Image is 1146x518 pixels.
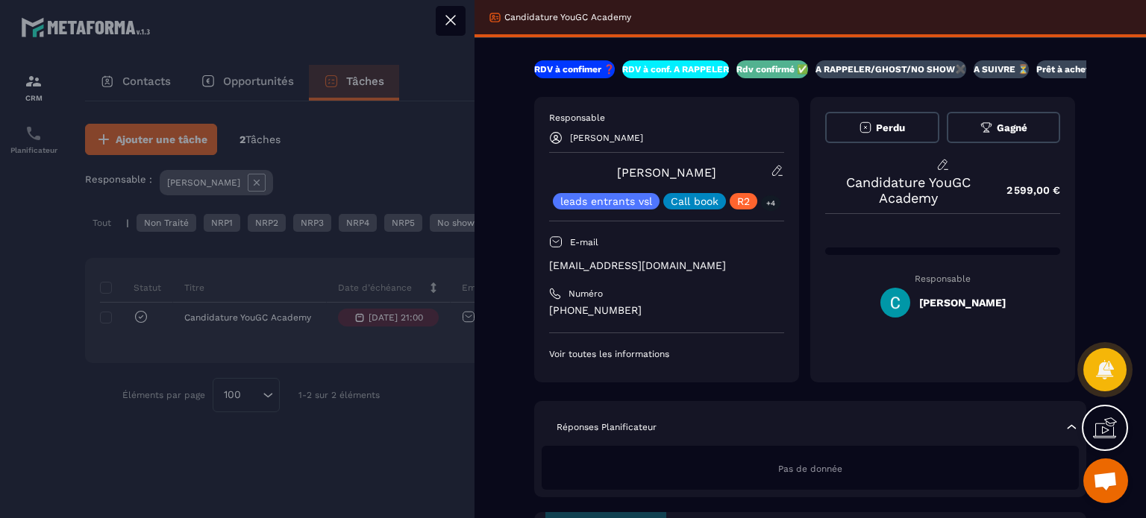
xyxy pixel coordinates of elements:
p: R2 [737,196,750,206]
button: Gagné [947,112,1061,143]
span: Perdu [876,122,905,133]
p: Candidature YouGC Academy [825,174,992,206]
p: leads entrants vsl [560,196,652,206]
p: Réponses Planificateur [557,421,657,433]
p: E-mail [570,236,598,248]
p: [PHONE_NUMBER] [549,303,784,318]
p: Voir toutes les informations [549,348,784,360]
p: +4 [761,195,780,211]
p: Responsable [825,274,1060,284]
a: [PERSON_NAME] [617,165,716,180]
p: A RAPPELER/GHOST/NO SHOW✖️ [815,63,966,75]
button: Perdu [825,112,939,143]
p: Prêt à acheter 🎰 [1036,63,1112,75]
p: Candidature YouGC Academy [504,11,631,23]
p: 2 599,00 € [992,176,1060,205]
p: A SUIVRE ⏳ [974,63,1029,75]
span: Pas de donnée [778,464,842,474]
div: Ouvrir le chat [1083,458,1128,503]
p: [PERSON_NAME] [570,133,643,143]
p: [EMAIL_ADDRESS][DOMAIN_NAME] [549,259,784,273]
p: Call book [671,196,718,206]
span: Gagné [997,122,1027,133]
p: RDV à conf. A RAPPELER [622,63,729,75]
p: Numéro [569,288,603,300]
p: Responsable [549,112,784,124]
p: Rdv confirmé ✅ [736,63,808,75]
h5: [PERSON_NAME] [919,297,1006,309]
p: RDV à confimer ❓ [534,63,615,75]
